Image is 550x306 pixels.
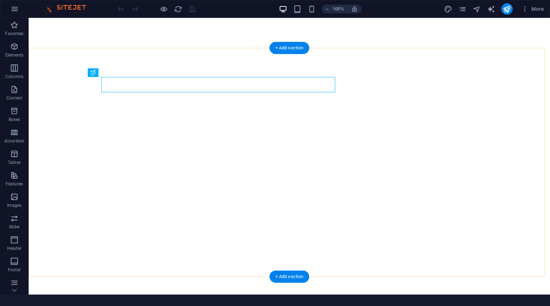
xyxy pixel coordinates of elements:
p: Elements [5,52,24,58]
button: More [518,3,547,15]
i: Pages (Ctrl+Alt+S) [458,5,467,13]
p: Boxes [9,117,20,122]
p: Content [6,95,22,101]
h6: 100% [333,5,344,13]
i: Reload page [174,5,182,13]
button: text_generator [487,5,496,13]
button: Click here to leave preview mode and continue editing [159,5,168,13]
p: Header [7,246,21,251]
span: More [521,5,544,13]
p: Slider [9,224,20,230]
div: + Add section [270,271,309,283]
p: Features [6,181,23,187]
i: AI Writer [487,5,495,13]
button: pages [458,5,467,13]
img: Editor Logo [41,5,95,13]
p: Accordion [4,138,24,144]
button: 100% [322,5,347,13]
i: Publish [503,5,511,13]
i: On resize automatically adjust zoom level to fit chosen device. [351,6,358,12]
button: reload [174,5,182,13]
button: navigator [473,5,481,13]
i: Design (Ctrl+Alt+Y) [444,5,452,13]
i: Navigator [473,5,481,13]
p: Tables [8,160,21,165]
p: Footer [8,267,21,273]
div: + Add section [270,42,309,54]
p: Images [7,203,22,208]
p: Columns [5,74,23,79]
button: publish [501,3,513,15]
button: design [444,5,453,13]
p: Favorites [5,31,23,37]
